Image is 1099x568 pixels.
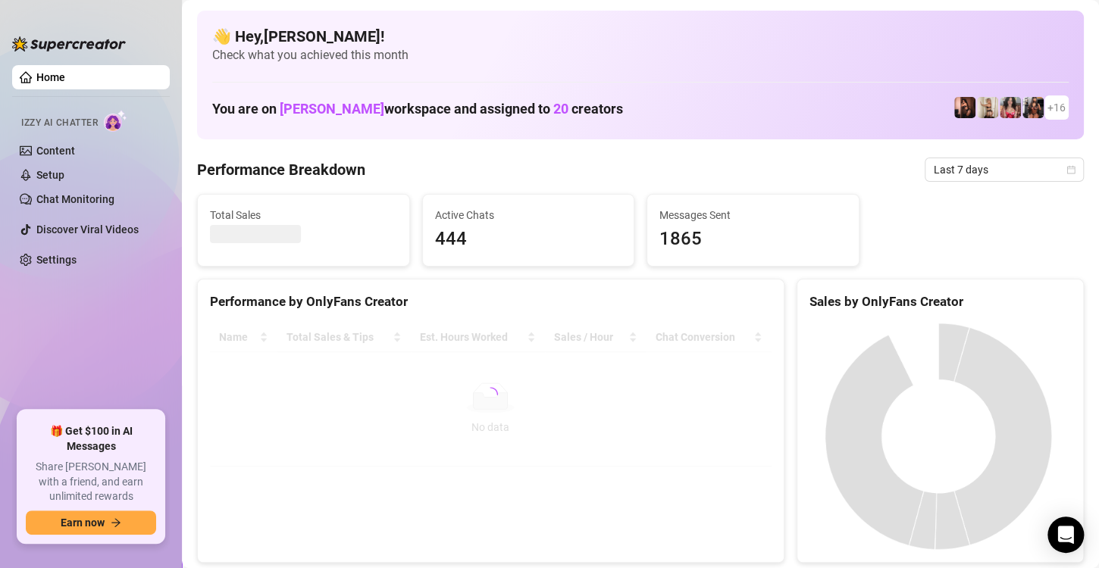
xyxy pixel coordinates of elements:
[435,225,622,254] span: 444
[104,110,127,132] img: AI Chatter
[111,517,121,528] span: arrow-right
[26,460,156,504] span: Share [PERSON_NAME] with a friend, and earn unlimited rewards
[212,101,623,117] h1: You are on workspace and assigned to creators
[61,517,105,529] span: Earn now
[934,158,1075,181] span: Last 7 days
[21,116,98,130] span: Izzy AI Chatter
[210,292,772,312] div: Performance by OnlyFans Creator
[553,101,568,117] span: 20
[435,207,622,223] span: Active Chats
[659,207,847,223] span: Messages Sent
[36,71,65,83] a: Home
[26,510,156,535] button: Earn nowarrow-right
[36,169,64,181] a: Setup
[26,424,156,454] span: 🎁 Get $100 in AI Messages
[36,193,114,205] a: Chat Monitoring
[977,97,998,118] img: Monique (@moneybagmoee)
[809,292,1071,312] div: Sales by OnlyFans Creator
[212,26,1069,47] h4: 👋 Hey, [PERSON_NAME] !
[1000,97,1021,118] img: Aaliyah (@edmflowerfairy)
[36,254,77,266] a: Settings
[483,387,498,402] span: loading
[1022,97,1044,118] img: Erica (@ericabanks)
[36,223,139,236] a: Discover Viral Videos
[280,101,384,117] span: [PERSON_NAME]
[12,36,126,51] img: logo-BBDzfeDw.svg
[1066,165,1076,174] span: calendar
[659,225,847,254] span: 1865
[1047,517,1084,553] div: Open Intercom Messenger
[212,47,1069,64] span: Check what you achieved this month
[210,207,397,223] span: Total Sales
[197,159,365,180] h4: Performance Breakdown
[36,145,75,157] a: Content
[954,97,975,118] img: Dragonjen710 (@dragonjen)
[1047,99,1066,116] span: + 16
